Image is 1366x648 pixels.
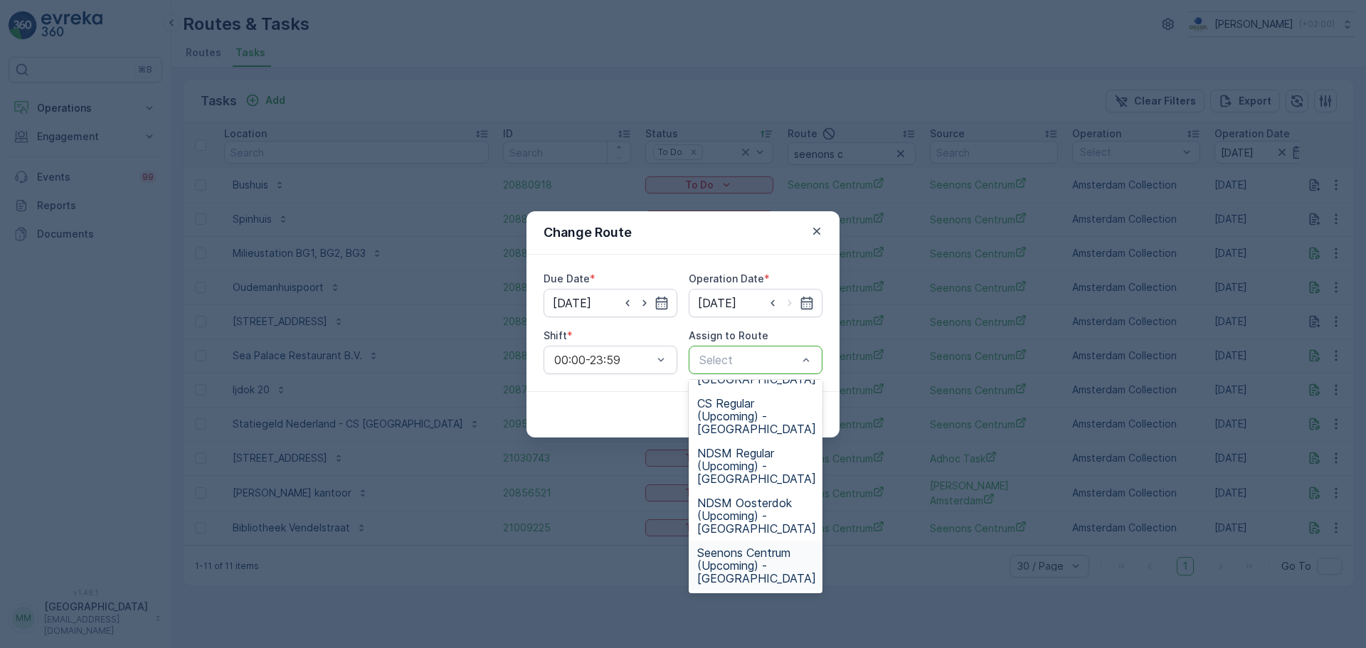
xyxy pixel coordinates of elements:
[544,272,590,285] label: Due Date
[689,289,822,317] input: dd/mm/yyyy
[697,347,816,386] span: Rokin Regular (Upcoming) - [GEOGRAPHIC_DATA]
[689,272,764,285] label: Operation Date
[544,289,677,317] input: dd/mm/yyyy
[544,223,632,243] p: Change Route
[699,351,798,368] p: Select
[697,496,816,535] span: NDSM Oosterdok (Upcoming) - [GEOGRAPHIC_DATA]
[697,397,816,435] span: CS Regular (Upcoming) - [GEOGRAPHIC_DATA]
[544,329,567,341] label: Shift
[697,447,816,485] span: NDSM Regular (Upcoming) - [GEOGRAPHIC_DATA]
[689,329,768,341] label: Assign to Route
[697,546,816,585] span: Seenons Centrum (Upcoming) - [GEOGRAPHIC_DATA]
